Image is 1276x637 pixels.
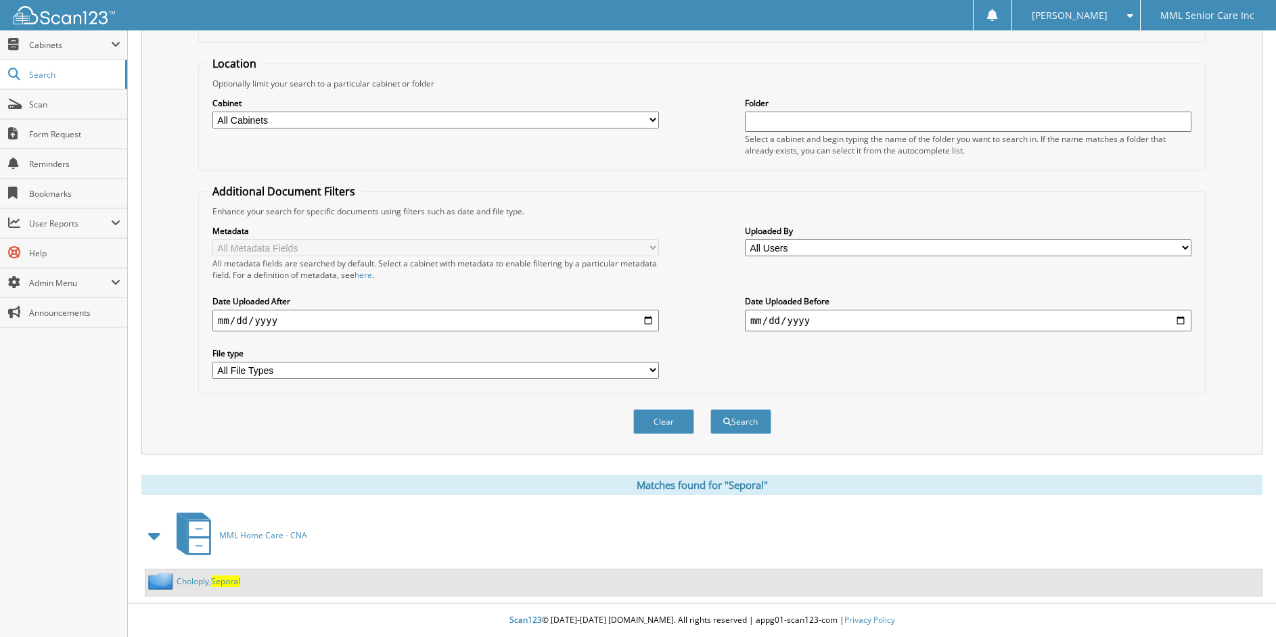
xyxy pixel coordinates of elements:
img: scan123-logo-white.svg [14,6,115,24]
button: Clear [633,409,694,434]
label: Uploaded By [745,225,1191,237]
div: Optionally limit your search to a particular cabinet or folder [206,78,1198,89]
span: Scan [29,99,120,110]
span: Reminders [29,158,120,170]
a: Choloply,Seporal [177,575,240,587]
legend: Additional Document Filters [206,184,362,199]
a: MML Home Care - CNA [168,509,307,562]
div: Select a cabinet and begin typing the name of the folder you want to search in. If the name match... [745,133,1191,156]
a: here [355,269,372,281]
button: Search [710,409,771,434]
div: Matches found for "Seporal" [141,475,1262,495]
label: File type [212,348,659,359]
label: Date Uploaded After [212,296,659,307]
a: Privacy Policy [844,614,895,626]
label: Metadata [212,225,659,237]
span: User Reports [29,218,111,229]
span: Help [29,247,120,259]
span: Form Request [29,128,120,140]
span: Search [29,69,118,80]
input: start [212,310,659,331]
div: All metadata fields are searched by default. Select a cabinet with metadata to enable filtering b... [212,258,659,281]
span: Seporal [211,575,240,587]
span: [PERSON_NAME] [1032,11,1108,20]
label: Folder [745,97,1191,109]
div: Enhance your search for specific documents using filters such as date and file type. [206,206,1198,217]
span: Bookmarks [29,188,120,199]
span: MML Home Care - CNA [219,529,307,541]
label: Cabinet [212,97,659,109]
span: Scan123 [509,614,542,626]
legend: Location [206,56,263,71]
span: Admin Menu [29,277,111,289]
span: Announcements [29,307,120,318]
span: MML Senior Care Inc [1160,11,1254,20]
input: end [745,310,1191,331]
div: © [DATE]-[DATE] [DOMAIN_NAME]. All rights reserved | appg01-scan123-com | [128,604,1276,637]
iframe: Chat Widget [1208,572,1276,637]
img: folder2.png [148,573,177,590]
label: Date Uploaded Before [745,296,1191,307]
span: Cabinets [29,39,111,51]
